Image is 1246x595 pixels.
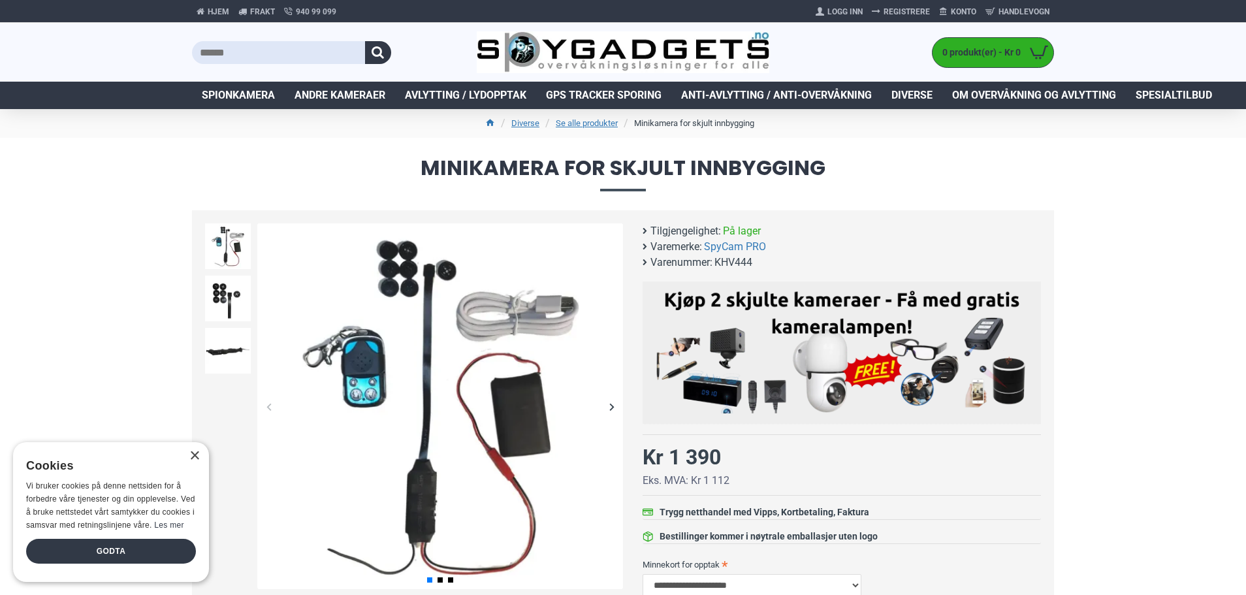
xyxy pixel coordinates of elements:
[448,577,453,583] span: Go to slide 3
[952,88,1116,103] span: Om overvåkning og avlytting
[154,521,184,530] a: Les mer, opens a new window
[427,577,432,583] span: Go to slide 1
[652,288,1031,413] img: Kjøp 2 skjulte kameraer – Få med gratis kameralampe!
[1136,88,1212,103] span: Spesialtilbud
[208,6,229,18] span: Hjem
[295,88,385,103] span: Andre kameraer
[884,6,930,18] span: Registrere
[205,276,251,321] img: Minikamera for skjult innbygging - SpyGadgets.no
[681,88,872,103] span: Anti-avlytting / Anti-overvåkning
[536,82,671,109] a: GPS Tracker Sporing
[867,1,934,22] a: Registrere
[205,223,251,269] img: Minikamera for skjult innbygging - SpyGadgets.no
[1126,82,1222,109] a: Spesialtilbud
[257,395,280,418] div: Previous slide
[250,6,275,18] span: Frakt
[546,88,662,103] span: GPS Tracker Sporing
[205,328,251,374] img: Minikamera for skjult innbygging - SpyGadgets.no
[26,481,195,529] span: Vi bruker cookies på denne nettsiden for å forbedre våre tjenester og din opplevelse. Ved å bruke...
[285,82,395,109] a: Andre kameraer
[600,395,623,418] div: Next slide
[934,1,981,22] a: Konto
[189,451,199,461] div: Close
[477,31,770,74] img: SpyGadgets.no
[192,82,285,109] a: Spionkamera
[26,452,187,480] div: Cookies
[556,117,618,130] a: Se alle produkter
[405,88,526,103] span: Avlytting / Lydopptak
[827,6,863,18] span: Logg Inn
[643,554,1041,575] label: Minnekort for opptak
[933,46,1024,59] span: 0 produkt(er) - Kr 0
[811,1,867,22] a: Logg Inn
[650,239,702,255] b: Varemerke:
[981,1,1054,22] a: Handlevogn
[395,82,536,109] a: Avlytting / Lydopptak
[257,223,623,589] img: Minikamera for skjult innbygging - SpyGadgets.no
[998,6,1049,18] span: Handlevogn
[942,82,1126,109] a: Om overvåkning og avlytting
[704,239,766,255] a: SpyCam PRO
[671,82,882,109] a: Anti-avlytting / Anti-overvåkning
[438,577,443,583] span: Go to slide 2
[511,117,539,130] a: Diverse
[650,255,712,270] b: Varenummer:
[951,6,976,18] span: Konto
[643,442,721,473] div: Kr 1 390
[26,539,196,564] div: Godta
[723,223,761,239] span: På lager
[882,82,942,109] a: Diverse
[296,6,336,18] span: 940 99 099
[660,506,869,519] div: Trygg netthandel med Vipps, Kortbetaling, Faktura
[933,38,1053,67] a: 0 produkt(er) - Kr 0
[891,88,933,103] span: Diverse
[714,255,752,270] span: KHV444
[192,157,1054,191] span: Minikamera for skjult innbygging
[660,530,878,543] div: Bestillinger kommer i nøytrale emballasjer uten logo
[650,223,721,239] b: Tilgjengelighet:
[202,88,275,103] span: Spionkamera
